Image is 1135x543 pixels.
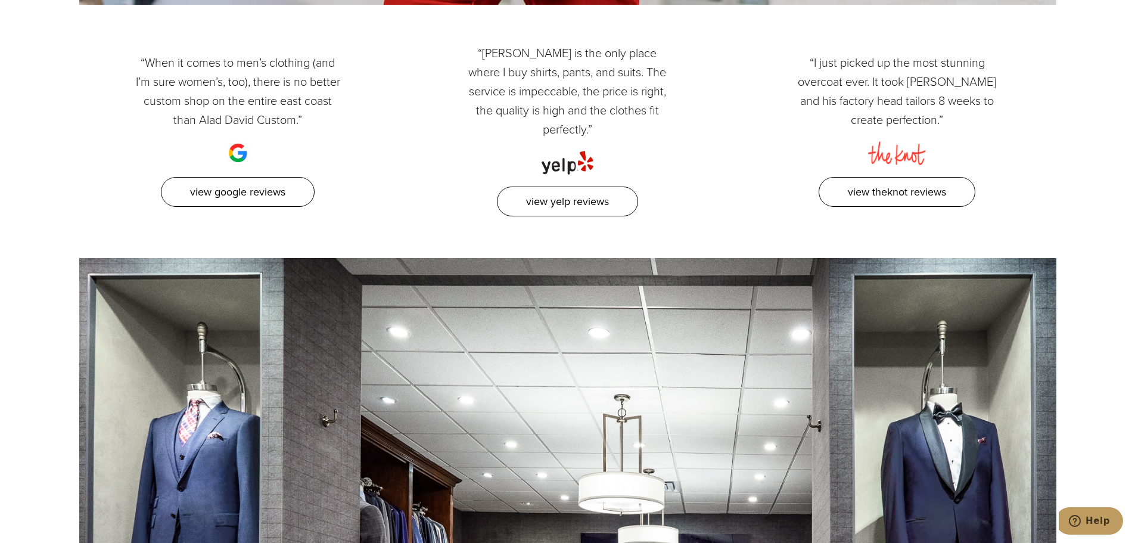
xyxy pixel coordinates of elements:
img: yelp [542,139,594,175]
p: “I just picked up the most stunning overcoat ever. It took [PERSON_NAME] and his factory head tai... [793,53,1002,129]
img: google [226,129,250,165]
a: View Google Reviews [161,177,315,207]
p: “When it comes to men’s clothing (and I’m sure women’s, too), there is no better custom shop on t... [133,53,342,129]
img: the knot [868,129,926,165]
a: View Yelp Reviews [497,187,638,217]
a: View TheKnot Reviews [819,177,975,207]
iframe: Opens a widget where you can chat to one of our agents [1059,507,1123,537]
p: “[PERSON_NAME] is the only place where I buy shirts, pants, and suits. The service is impeccable,... [463,44,671,139]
